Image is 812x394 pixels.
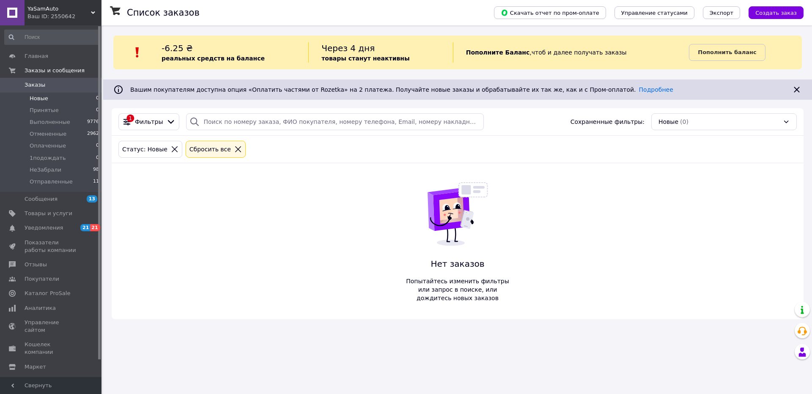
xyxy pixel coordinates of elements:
span: Принятые [30,107,59,114]
span: Управление сайтом [25,319,78,334]
span: 0 [96,142,99,150]
span: Кошелек компании [25,341,78,356]
span: -6.25 ₴ [162,43,193,53]
span: 1подождать [30,154,66,162]
span: Отзывы [25,261,47,268]
span: Каталог ProSale [25,290,70,297]
img: :exclamation: [131,46,144,59]
span: 21 [80,224,90,231]
div: , чтоб и далее получать заказы [453,42,689,63]
span: Товары и услуги [25,210,72,217]
span: Фильтры [135,118,163,126]
b: реальных средств на балансе [162,55,265,62]
span: 0 [96,107,99,114]
span: Управление статусами [621,10,688,16]
span: 98 [93,166,99,174]
span: Новые [30,95,48,102]
span: 13 [87,195,97,202]
span: Сообщения [25,195,58,203]
span: 0 [96,154,99,162]
span: Скачать отчет по пром-оплате [501,9,599,16]
div: Ваш ID: 2550642 [27,13,101,20]
div: Статус: Новые [121,145,169,154]
span: Нет заказов [402,258,513,270]
span: Показатели работы компании [25,239,78,254]
span: 0 [96,95,99,102]
button: Управление статусами [614,6,694,19]
span: Заказы [25,81,45,89]
h1: Список заказов [127,8,200,18]
span: Заказы и сообщения [25,67,85,74]
div: Сбросить все [188,145,233,154]
span: Покупатели [25,275,59,283]
span: Уведомления [25,224,63,232]
span: Попытайтесь изменить фильтры или запрос в поиске, или дождитесь новых заказов [402,277,513,302]
input: Поиск по номеру заказа, ФИО покупателя, номеру телефона, Email, номеру накладной [186,113,484,130]
span: 11 [93,178,99,186]
a: Подробнее [639,86,673,93]
span: 2962 [87,130,99,138]
a: Пополнить баланс [689,44,765,61]
span: (0) [680,118,689,125]
a: Создать заказ [740,9,804,16]
button: Создать заказ [749,6,804,19]
span: Выполненные [30,118,70,126]
span: 9776 [87,118,99,126]
b: товары станут неактивны [321,55,409,62]
span: НеЗабрали [30,166,61,174]
span: YaSamAuto [27,5,91,13]
button: Экспорт [703,6,740,19]
b: Пополните Баланс [466,49,530,56]
span: Через 4 дня [321,43,375,53]
span: Оплаченные [30,142,66,150]
span: Экспорт [710,10,733,16]
button: Скачать отчет по пром-оплате [494,6,606,19]
span: Создать заказ [755,10,797,16]
span: Главная [25,52,48,60]
span: Отправленные [30,178,73,186]
span: 21 [90,224,100,231]
span: Вашим покупателям доступна опция «Оплатить частями от Rozetka» на 2 платежа. Получайте новые зака... [130,86,673,93]
span: Новые [658,118,678,126]
span: Сохраненные фильтры: [571,118,645,126]
span: Аналитика [25,304,56,312]
span: Маркет [25,363,46,371]
input: Поиск [4,30,100,45]
span: Отмененные [30,130,66,138]
b: Пополнить баланс [698,49,756,55]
